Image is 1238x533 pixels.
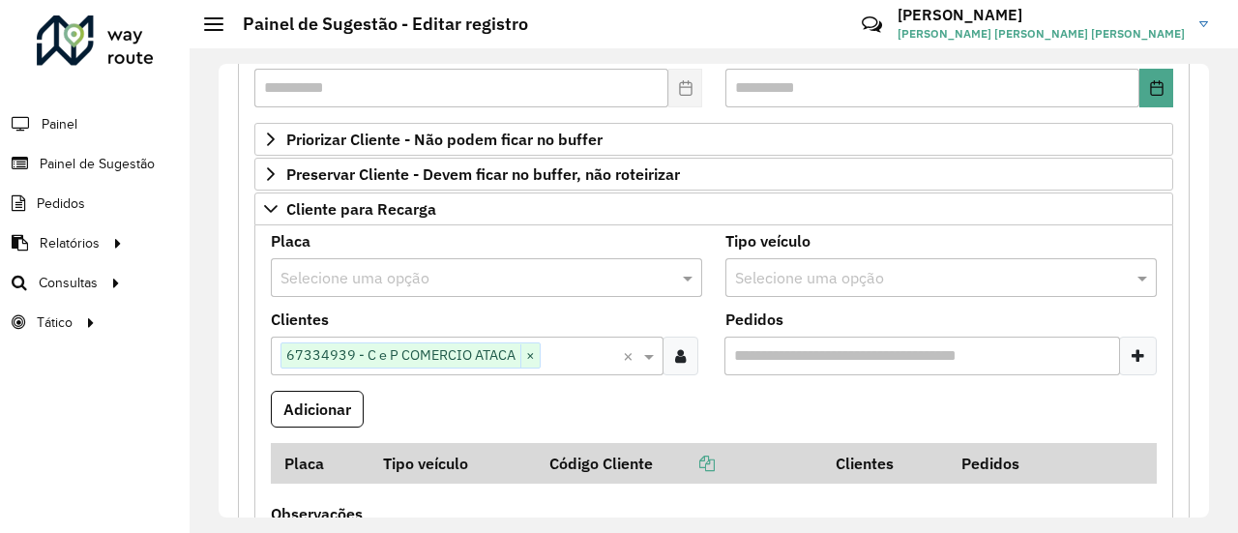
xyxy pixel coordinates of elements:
[369,443,536,484] th: Tipo veículo
[271,308,329,331] label: Clientes
[223,14,528,35] h2: Painel de Sugestão - Editar registro
[271,229,310,252] label: Placa
[40,154,155,174] span: Painel de Sugestão
[725,229,811,252] label: Tipo veículo
[37,312,73,333] span: Tático
[42,114,77,134] span: Painel
[254,123,1173,156] a: Priorizar Cliente - Não podem ficar no buffer
[286,201,436,217] span: Cliente para Recarga
[281,343,520,367] span: 67334939 - C e P COMERCIO ATACA
[898,6,1185,24] h3: [PERSON_NAME]
[39,273,98,293] span: Consultas
[653,454,715,473] a: Copiar
[949,443,1075,484] th: Pedidos
[40,233,100,253] span: Relatórios
[37,193,85,214] span: Pedidos
[822,443,948,484] th: Clientes
[254,158,1173,191] a: Preservar Cliente - Devem ficar no buffer, não roteirizar
[254,192,1173,225] a: Cliente para Recarga
[623,344,639,368] span: Clear all
[286,166,680,182] span: Preservar Cliente - Devem ficar no buffer, não roteirizar
[725,308,783,331] label: Pedidos
[286,132,603,147] span: Priorizar Cliente - Não podem ficar no buffer
[898,25,1185,43] span: [PERSON_NAME] [PERSON_NAME] [PERSON_NAME]
[536,443,822,484] th: Código Cliente
[271,443,369,484] th: Placa
[1139,69,1173,107] button: Choose Date
[271,391,364,428] button: Adicionar
[851,4,893,45] a: Contato Rápido
[271,502,363,525] label: Observações
[520,344,540,368] span: ×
